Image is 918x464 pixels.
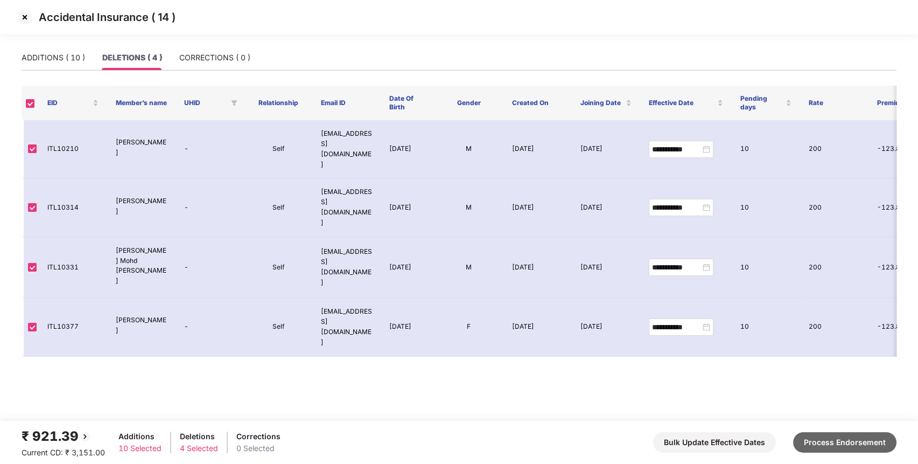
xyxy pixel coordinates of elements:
div: DELETIONS ( 4 ) [102,52,162,64]
td: - [176,298,244,356]
td: - [176,120,244,178]
th: Member’s name [107,86,176,120]
span: Joining Date [580,99,623,107]
td: - [176,178,244,237]
span: EID [47,99,90,107]
p: Accidental Insurance ( 14 ) [39,11,176,24]
td: [EMAIL_ADDRESS][DOMAIN_NAME] [312,120,381,178]
p: [PERSON_NAME] [116,196,167,217]
p: [PERSON_NAME] [116,137,167,158]
td: 10 [732,178,800,237]
td: [DATE] [572,237,640,298]
div: 4 Selected [180,442,218,454]
span: UHID [184,99,227,107]
td: [DATE] [572,120,640,178]
img: svg+xml;base64,PHN2ZyBpZD0iQmFjay0yMHgyMCIgeG1sbnM9Imh0dHA6Ly93d3cudzMub3JnLzIwMDAvc3ZnIiB3aWR0aD... [79,430,92,443]
div: 0 Selected [236,442,281,454]
td: ITL10331 [39,237,107,298]
td: [EMAIL_ADDRESS][DOMAIN_NAME] [312,298,381,356]
td: Self [244,178,312,237]
td: [DATE] [503,298,571,356]
td: [DATE] [381,237,435,298]
div: ₹ 921.39 [22,426,105,447]
span: Pending days [740,94,783,112]
img: svg+xml;base64,PHN2ZyBpZD0iQ3Jvc3MtMzJ4MzIiIHhtbG5zPSJodHRwOi8vd3d3LnczLm9yZy8yMDAwL3N2ZyIgd2lkdG... [16,9,33,26]
th: EID [39,86,107,120]
td: ITL10377 [39,298,107,356]
td: 200 [800,178,868,237]
th: Joining Date [572,86,640,120]
div: ADDITIONS ( 10 ) [22,52,85,64]
span: filter [231,100,237,106]
td: 200 [800,120,868,178]
button: Process Endorsement [793,432,896,453]
td: 200 [800,298,868,356]
td: 200 [800,237,868,298]
div: Additions [118,431,162,442]
th: Effective Date [640,86,732,120]
p: [PERSON_NAME] [116,315,167,336]
td: [DATE] [503,120,571,178]
td: [DATE] [572,298,640,356]
td: [DATE] [503,178,571,237]
td: Self [244,237,312,298]
td: M [435,178,503,237]
td: ITL10314 [39,178,107,237]
td: M [435,237,503,298]
td: [EMAIL_ADDRESS][DOMAIN_NAME] [312,237,381,298]
div: Deletions [180,431,218,442]
div: CORRECTIONS ( 0 ) [179,52,250,64]
button: Bulk Update Effective Dates [653,432,776,453]
div: 10 Selected [118,442,162,454]
td: Self [244,120,312,178]
td: [DATE] [503,237,571,298]
p: [PERSON_NAME] Mohd [PERSON_NAME] [116,246,167,286]
td: [DATE] [572,178,640,237]
th: Gender [435,86,503,120]
td: [DATE] [381,178,435,237]
th: Relationship [244,86,312,120]
td: [DATE] [381,120,435,178]
th: Pending days [732,86,800,120]
td: M [435,120,503,178]
th: Created On [503,86,571,120]
span: Effective Date [649,99,715,107]
th: Rate [800,86,868,120]
th: Date Of Birth [381,86,435,120]
span: Current CD: ₹ 3,151.00 [22,448,105,457]
td: 10 [732,120,800,178]
td: 10 [732,298,800,356]
td: [EMAIL_ADDRESS][DOMAIN_NAME] [312,178,381,237]
span: filter [229,96,240,109]
td: 10 [732,237,800,298]
th: Email ID [312,86,381,120]
div: Corrections [236,431,281,442]
td: Self [244,298,312,356]
td: F [435,298,503,356]
td: - [176,237,244,298]
td: [DATE] [381,298,435,356]
td: ITL10210 [39,120,107,178]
